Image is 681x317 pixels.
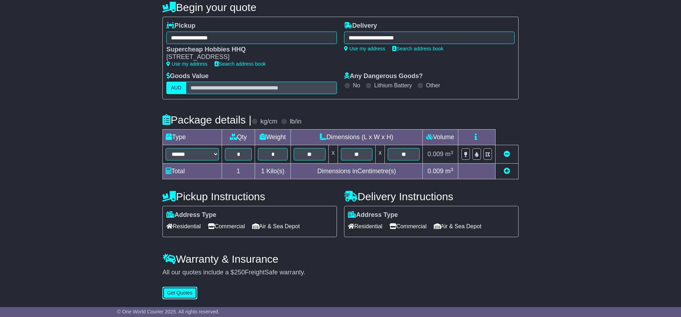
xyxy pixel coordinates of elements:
[163,164,222,179] td: Total
[117,309,220,315] span: © One World Courier 2025. All rights reserved.
[261,168,265,175] span: 1
[166,221,201,232] span: Residential
[328,145,338,164] td: x
[427,151,443,158] span: 0.009
[389,221,426,232] span: Commercial
[255,164,291,179] td: Kilo(s)
[166,46,330,54] div: Supercheap Hobbies HHQ
[166,211,216,219] label: Address Type
[374,82,412,89] label: Lithium Battery
[504,168,510,175] a: Add new item
[445,168,453,175] span: m
[166,61,207,67] a: Use my address
[215,61,266,67] a: Search address book
[434,221,482,232] span: Air & Sea Depot
[222,164,255,179] td: 1
[348,221,382,232] span: Residential
[166,82,186,94] label: AUD
[290,164,422,179] td: Dimensions in Centimetre(s)
[344,46,385,51] a: Use my address
[348,211,398,219] label: Address Type
[166,53,330,61] div: [STREET_ADDRESS]
[422,130,458,145] td: Volume
[450,167,453,172] sup: 3
[222,130,255,145] td: Qty
[162,287,197,299] button: Get Quotes
[426,82,440,89] label: Other
[252,221,300,232] span: Air & Sea Depot
[260,118,277,126] label: kg/cm
[344,72,423,80] label: Any Dangerous Goods?
[504,151,510,158] a: Remove this item
[290,130,422,145] td: Dimensions (L x W x H)
[166,72,209,80] label: Goods Value
[392,46,443,51] a: Search address book
[427,168,443,175] span: 0.009
[208,221,245,232] span: Commercial
[162,1,519,13] h4: Begin your quote
[255,130,291,145] td: Weight
[450,150,453,155] sup: 3
[353,82,360,89] label: No
[376,145,385,164] td: x
[445,151,453,158] span: m
[162,253,519,265] h4: Warranty & Insurance
[290,118,301,126] label: lb/in
[163,130,222,145] td: Type
[166,22,195,30] label: Pickup
[344,22,377,30] label: Delivery
[162,269,519,277] div: All our quotes include a $ FreightSafe warranty.
[234,269,245,276] span: 250
[162,191,337,202] h4: Pickup Instructions
[162,114,251,126] h4: Package details |
[344,191,519,202] h4: Delivery Instructions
